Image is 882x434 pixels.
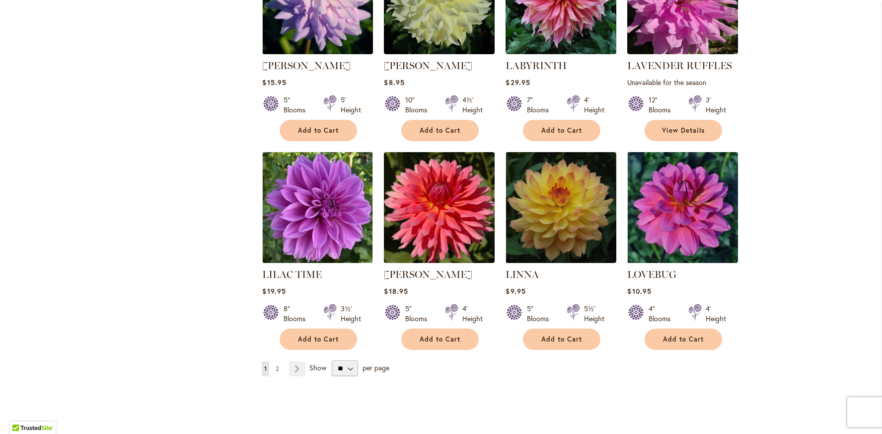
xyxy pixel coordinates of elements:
[645,329,722,350] button: Add to Cart
[384,256,495,265] a: LINDY
[506,47,616,56] a: Labyrinth
[527,304,555,324] div: 5" Blooms
[298,126,339,135] span: Add to Cart
[264,365,267,372] span: 1
[506,286,525,296] span: $9.95
[384,152,495,263] img: LINDY
[420,126,460,135] span: Add to Cart
[627,152,738,263] img: LOVEBUG
[309,363,326,372] span: Show
[401,120,479,141] button: Add to Cart
[401,329,479,350] button: Add to Cart
[420,335,460,344] span: Add to Cart
[627,268,676,280] a: LOVEBUG
[706,304,726,324] div: 4' Height
[273,361,281,376] a: 2
[627,47,738,56] a: LAVENDER RUFFLES
[662,126,705,135] span: View Details
[506,256,616,265] a: LINNA
[506,268,539,280] a: LINNA
[262,286,286,296] span: $19.95
[384,60,472,72] a: [PERSON_NAME]
[462,304,483,324] div: 4' Height
[262,256,373,265] a: Lilac Time
[384,47,495,56] a: La Luna
[649,95,676,115] div: 12" Blooms
[262,60,351,72] a: [PERSON_NAME]
[384,268,472,280] a: [PERSON_NAME]
[523,329,600,350] button: Add to Cart
[405,304,433,324] div: 5" Blooms
[506,60,567,72] a: LABYRINTH
[280,120,357,141] button: Add to Cart
[627,256,738,265] a: LOVEBUG
[363,363,389,372] span: per page
[280,329,357,350] button: Add to Cart
[627,78,738,87] p: Unavailable for the season
[384,286,408,296] span: $18.95
[541,335,582,344] span: Add to Cart
[284,304,311,324] div: 8" Blooms
[262,47,373,56] a: JORDAN NICOLE
[405,95,433,115] div: 10" Blooms
[506,78,530,87] span: $29.95
[462,95,483,115] div: 4½' Height
[627,286,651,296] span: $10.95
[584,95,604,115] div: 4' Height
[645,120,722,141] a: View Details
[284,95,311,115] div: 5" Blooms
[527,95,555,115] div: 7" Blooms
[262,268,322,280] a: LILAC TIME
[706,95,726,115] div: 3' Height
[262,152,373,263] img: Lilac Time
[506,152,616,263] img: LINNA
[649,304,676,324] div: 4" Blooms
[384,78,404,87] span: $8.95
[341,95,361,115] div: 5' Height
[341,304,361,324] div: 3½' Height
[7,399,35,427] iframe: Launch Accessibility Center
[627,60,732,72] a: LAVENDER RUFFLES
[663,335,704,344] span: Add to Cart
[276,365,279,372] span: 2
[541,126,582,135] span: Add to Cart
[523,120,600,141] button: Add to Cart
[584,304,604,324] div: 5½' Height
[262,78,286,87] span: $15.95
[298,335,339,344] span: Add to Cart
